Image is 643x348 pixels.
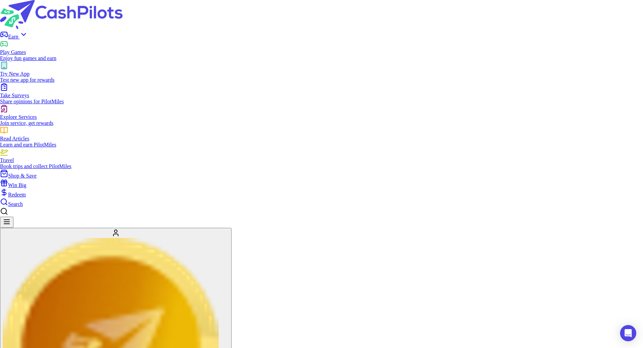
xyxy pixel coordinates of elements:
span: Redeem [8,192,26,197]
div: Open Intercom Messenger [620,325,636,341]
span: Search [8,201,23,207]
span: Win Big [8,182,26,188]
span: Earn [8,34,20,39]
span: Shop & Save [8,173,36,179]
